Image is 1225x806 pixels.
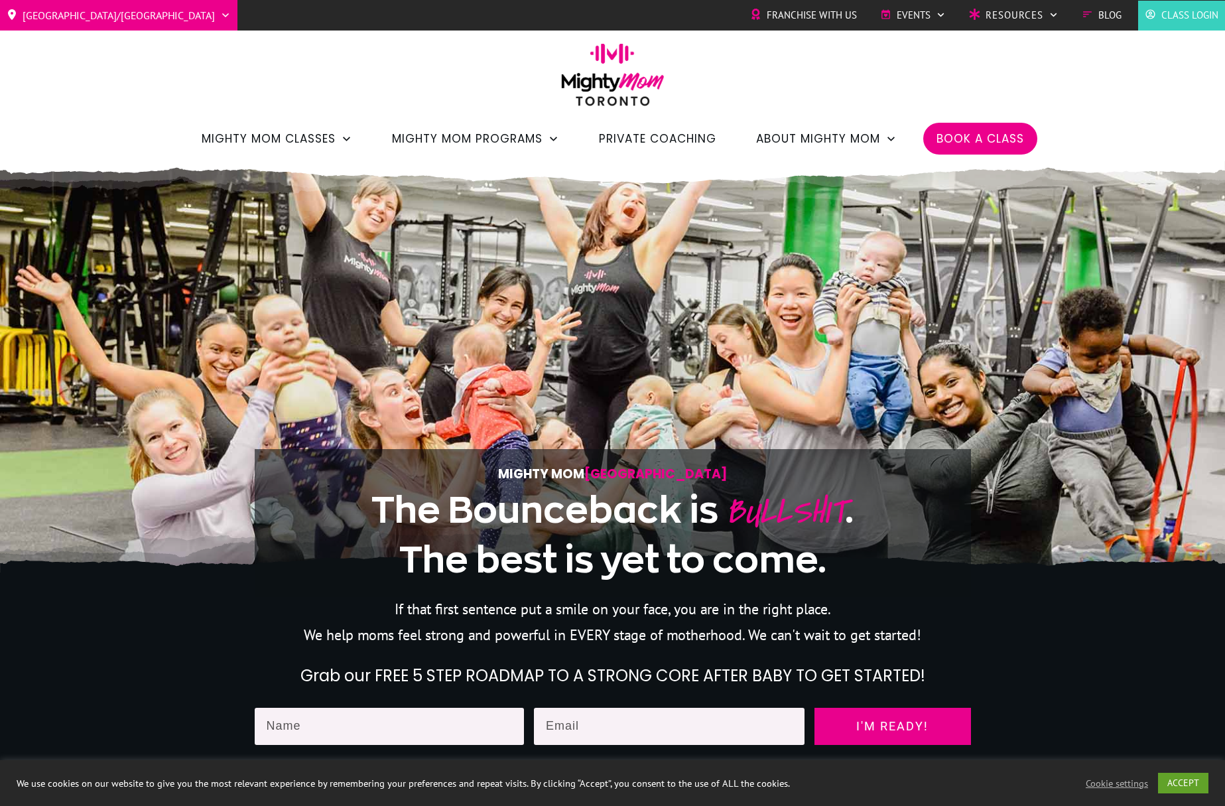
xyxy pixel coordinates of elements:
[969,5,1059,25] a: Resources
[750,5,857,25] a: Franchise with Us
[295,463,931,485] p: Mighty Mom
[1161,5,1218,25] span: Class Login
[202,127,336,150] span: Mighty Mom Classes
[767,5,857,25] span: Franchise with Us
[897,5,931,25] span: Events
[392,127,559,150] a: Mighty Mom Programs
[395,600,831,618] span: If that first sentence put a smile on your face, you are in the right place.
[399,539,826,579] span: The best is yet to come.
[304,626,921,644] span: We help moms feel strong and powerful in EVERY stage of motherhood. We can't wait to get started!
[202,127,352,150] a: Mighty Mom Classes
[880,5,946,25] a: Events
[554,43,671,115] img: mightymom-logo-toronto
[23,5,215,26] span: [GEOGRAPHIC_DATA]/[GEOGRAPHIC_DATA]
[392,127,543,150] span: Mighty Mom Programs
[1098,5,1122,25] span: Blog
[584,465,728,483] span: [GEOGRAPHIC_DATA]
[814,708,971,745] a: I'm ready!
[1158,773,1208,793] a: ACCEPT
[371,490,718,529] span: The Bounceback is
[7,5,231,26] a: [GEOGRAPHIC_DATA]/[GEOGRAPHIC_DATA]
[1082,5,1122,25] a: Blog
[826,720,959,733] span: I'm ready!
[1145,5,1218,25] a: Class Login
[255,665,970,687] h2: Grab our FREE 5 STEP ROADMAP TO A STRONG CORE AFTER BABY TO GET STARTED!
[1086,777,1148,789] a: Cookie settings
[17,777,851,789] div: We use cookies on our website to give you the most relevant experience by remembering your prefer...
[986,5,1043,25] span: Resources
[295,486,931,583] h1: .
[936,127,1024,150] a: Book a Class
[726,487,845,537] span: BULLSHIT
[756,127,880,150] span: About Mighty Mom
[599,127,716,150] a: Private Coaching
[255,708,525,745] input: Name
[534,708,805,745] input: Email
[756,127,897,150] a: About Mighty Mom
